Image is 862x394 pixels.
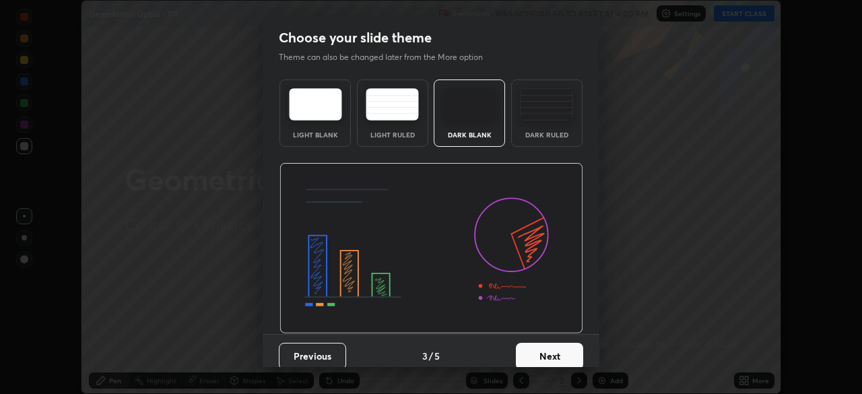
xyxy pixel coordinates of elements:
div: Dark Ruled [520,131,574,138]
h2: Choose your slide theme [279,29,432,46]
img: lightRuledTheme.5fabf969.svg [366,88,419,121]
img: darkThemeBanner.d06ce4a2.svg [279,163,583,334]
h4: / [429,349,433,363]
div: Light Ruled [366,131,420,138]
h4: 3 [422,349,428,363]
div: Dark Blank [442,131,496,138]
img: darkTheme.f0cc69e5.svg [443,88,496,121]
button: Previous [279,343,346,370]
button: Next [516,343,583,370]
div: Light Blank [288,131,342,138]
h4: 5 [434,349,440,363]
img: lightTheme.e5ed3b09.svg [289,88,342,121]
p: Theme can also be changed later from the More option [279,51,497,63]
img: darkRuledTheme.de295e13.svg [520,88,573,121]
